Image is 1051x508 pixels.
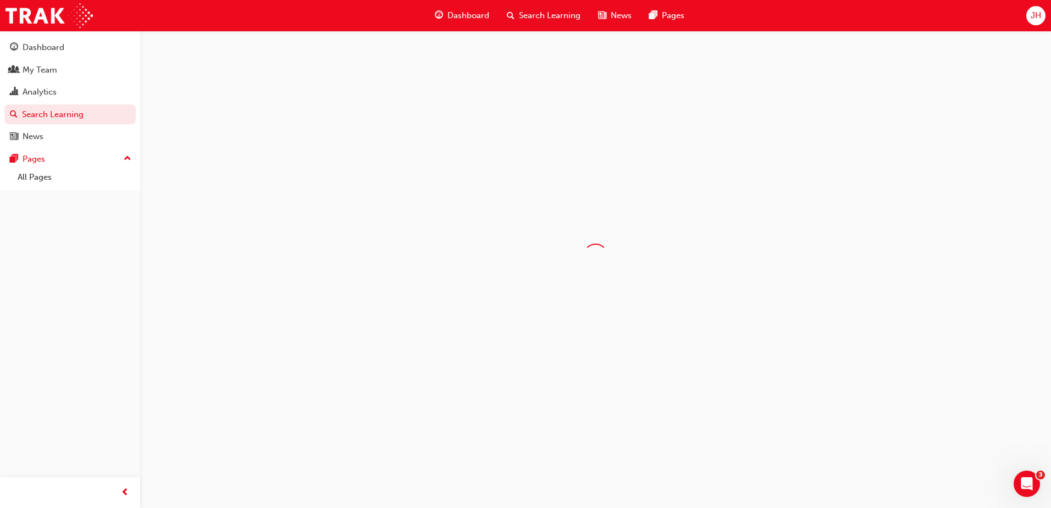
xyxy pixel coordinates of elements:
span: pages-icon [10,154,18,164]
a: Dashboard [4,37,136,58]
span: guage-icon [435,9,443,23]
span: pages-icon [649,9,657,23]
a: All Pages [13,169,136,186]
a: search-iconSearch Learning [498,4,589,27]
span: search-icon [10,110,18,120]
img: Trak [5,3,93,28]
span: News [611,9,632,22]
span: Pages [662,9,684,22]
span: news-icon [10,132,18,142]
div: Pages [23,153,45,165]
div: Dashboard [23,41,64,54]
span: search-icon [507,9,515,23]
a: Analytics [4,82,136,102]
button: JH [1026,6,1046,25]
a: News [4,126,136,147]
a: Search Learning [4,104,136,125]
div: Analytics [23,86,57,98]
span: 3 [1036,471,1045,479]
span: JH [1031,9,1041,22]
a: guage-iconDashboard [426,4,498,27]
span: up-icon [124,152,131,166]
span: prev-icon [121,486,129,500]
span: people-icon [10,65,18,75]
button: DashboardMy TeamAnalyticsSearch LearningNews [4,35,136,149]
iframe: Intercom live chat [1014,471,1040,497]
button: Pages [4,149,136,169]
a: My Team [4,60,136,80]
span: Dashboard [447,9,489,22]
a: news-iconNews [589,4,640,27]
span: guage-icon [10,43,18,53]
div: News [23,130,43,143]
span: news-icon [598,9,606,23]
span: Search Learning [519,9,580,22]
a: pages-iconPages [640,4,693,27]
div: My Team [23,64,57,76]
span: chart-icon [10,87,18,97]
